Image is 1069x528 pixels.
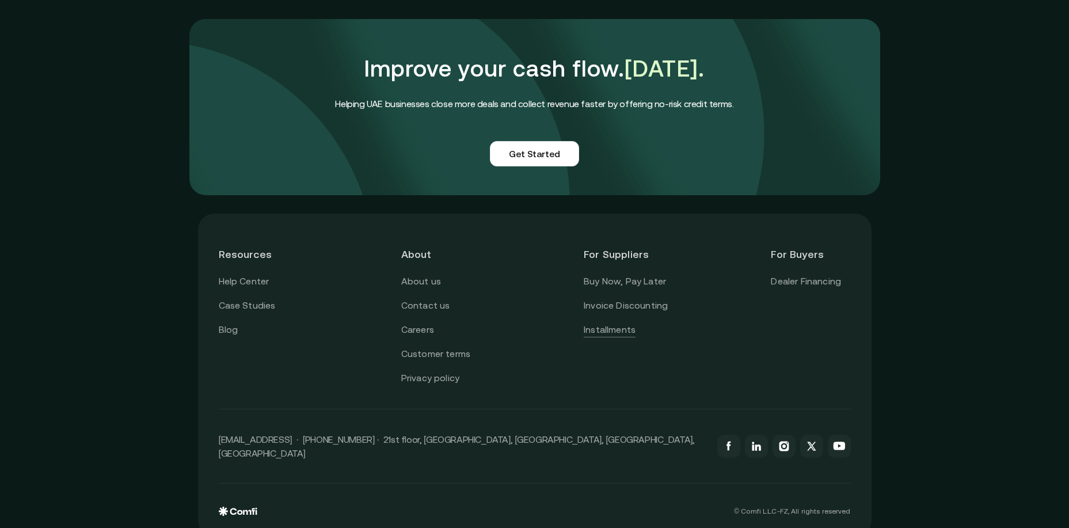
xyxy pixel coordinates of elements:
p: [EMAIL_ADDRESS] · [PHONE_NUMBER] · 21st floor, [GEOGRAPHIC_DATA], [GEOGRAPHIC_DATA], [GEOGRAPHIC_... [219,432,706,460]
p: © Comfi L.L.C-FZ, All rights reserved [734,507,850,515]
a: Blog [219,322,238,337]
a: About us [401,274,441,289]
a: Careers [401,322,434,337]
a: Help Center [219,274,269,289]
a: Privacy policy [401,371,459,386]
a: Customer terms [401,347,470,362]
header: Resources [219,234,298,274]
a: Case Studies [219,298,276,313]
span: [DATE]. [625,55,705,81]
a: Installments [584,322,636,337]
header: About [401,234,481,274]
header: For Buyers [771,234,850,274]
h1: Improve your cash flow. [335,48,733,89]
header: For Suppliers [584,234,668,274]
img: comfi logo [219,507,257,516]
h4: Helping UAE businesses close more deals and collect revenue faster by offering no-risk credit terms. [335,96,733,111]
a: Buy Now, Pay Later [584,274,666,289]
a: Get Started [490,141,579,166]
img: comfi [189,19,880,195]
a: Dealer Financing [771,274,841,289]
a: Contact us [401,298,450,313]
a: Invoice Discounting [584,298,668,313]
